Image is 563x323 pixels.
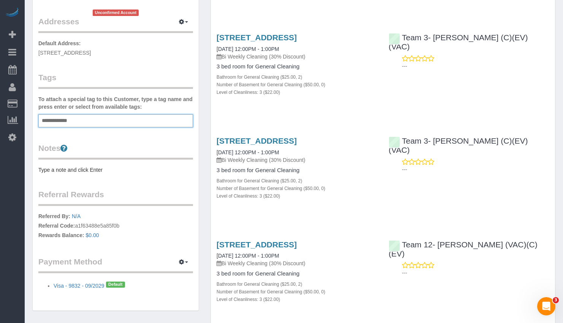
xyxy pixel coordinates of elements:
[402,62,549,70] p: ---
[217,193,280,199] small: Level of Cleanliness: 3 ($22.00)
[217,271,377,277] h4: 3 bed room for General Cleaning
[217,33,297,42] a: [STREET_ADDRESS]
[217,90,280,95] small: Level of Cleanliness: 3 ($22.00)
[217,46,279,52] a: [DATE] 12:00PM - 1:00PM
[38,142,193,160] legend: Notes
[5,8,20,18] img: Automaid Logo
[217,167,377,174] h4: 3 bed room for General Cleaning
[217,282,302,287] small: Bathroom for General Cleaning ($25.00, 2)
[38,40,81,47] label: Default Address:
[217,156,377,164] p: Bi Weekly Cleaning (30% Discount)
[38,256,193,273] legend: Payment Method
[38,166,193,174] pre: Type a note and click Enter
[38,222,75,230] label: Referral Code:
[389,240,538,258] a: Team 12- [PERSON_NAME] (VAC)(C)(EV)
[38,72,193,89] legend: Tags
[217,178,302,184] small: Bathroom for General Cleaning ($25.00, 2)
[217,240,297,249] a: [STREET_ADDRESS]
[217,149,279,155] a: [DATE] 12:00PM - 1:00PM
[93,9,139,16] span: Unconfirmed Account
[54,283,104,289] a: Visa - 9832 - 09/2029
[217,253,279,259] a: [DATE] 12:00PM - 1:00PM
[38,231,84,239] label: Rewards Balance:
[217,297,280,302] small: Level of Cleanliness: 3 ($22.00)
[217,136,297,145] a: [STREET_ADDRESS]
[38,95,193,111] label: To attach a special tag to this Customer, type a tag name and press enter or select from availabl...
[217,82,325,87] small: Number of Basement for General Cleaning ($50.00, 0)
[402,269,549,277] p: ---
[389,136,528,154] a: Team 3- [PERSON_NAME] (C)(EV)(VAC)
[553,297,559,303] span: 3
[38,189,193,206] legend: Referral Rewards
[38,212,193,241] p: a1f63488e5a85f0b
[38,212,70,220] label: Referred By:
[217,63,377,70] h4: 3 bed room for General Cleaning
[86,232,99,238] a: $0.00
[106,282,125,288] span: Default
[217,186,325,191] small: Number of Basement for General Cleaning ($50.00, 0)
[38,50,91,56] span: [STREET_ADDRESS]
[402,166,549,173] p: ---
[217,260,377,267] p: Bi Weekly Cleaning (30% Discount)
[217,53,377,60] p: Bi Weekly Cleaning (30% Discount)
[217,74,302,80] small: Bathroom for General Cleaning ($25.00, 2)
[389,33,528,51] a: Team 3- [PERSON_NAME] (C)(EV)(VAC)
[217,289,325,294] small: Number of Basement for General Cleaning ($50.00, 0)
[72,213,81,219] a: N/A
[537,297,555,315] iframe: Intercom live chat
